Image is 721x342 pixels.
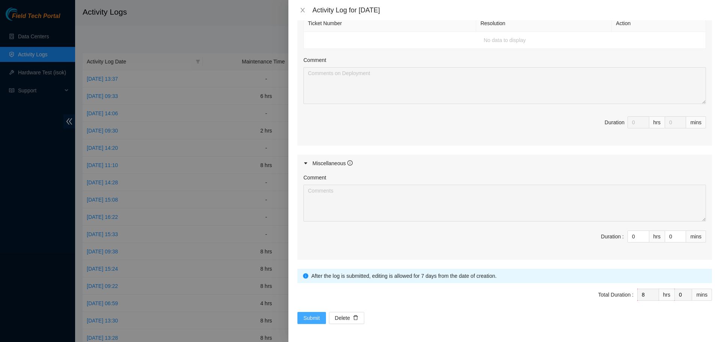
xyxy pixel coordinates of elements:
span: caret-right [303,161,308,166]
div: Total Duration : [598,291,634,299]
div: mins [692,289,712,301]
div: hrs [649,116,665,128]
span: info-circle [303,273,308,279]
span: delete [353,315,358,321]
div: hrs [649,231,665,243]
button: Deletedelete [329,312,364,324]
div: mins [686,116,706,128]
div: mins [686,231,706,243]
span: Submit [303,314,320,322]
label: Comment [303,173,326,182]
td: No data to display [304,32,706,49]
div: Miscellaneous [312,159,353,167]
span: Delete [335,314,350,322]
span: close [300,7,306,13]
th: Action [612,15,706,32]
button: Submit [297,312,326,324]
div: Duration : [601,232,624,241]
label: Comment [303,56,326,64]
th: Resolution [476,15,612,32]
button: Close [297,7,308,14]
textarea: Comment [303,185,706,221]
div: Miscellaneous info-circle [297,155,712,172]
div: After the log is submitted, editing is allowed for 7 days from the date of creation. [311,272,706,280]
div: Duration [605,118,624,127]
span: info-circle [347,160,353,166]
div: hrs [659,289,675,301]
div: Activity Log for [DATE] [312,6,712,14]
textarea: Comment [303,67,706,104]
th: Ticket Number [304,15,476,32]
